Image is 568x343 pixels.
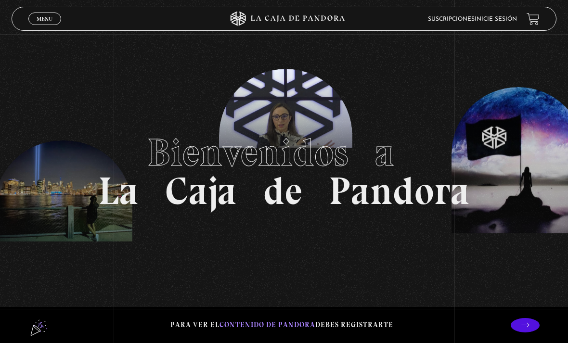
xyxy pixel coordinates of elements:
[37,16,52,22] span: Menu
[428,16,475,22] a: Suscripciones
[527,13,540,25] a: View your shopping cart
[147,129,421,176] span: Bienvenidos a
[98,133,470,210] h1: La Caja de Pandora
[475,16,517,22] a: Inicie sesión
[219,320,315,329] span: contenido de Pandora
[34,24,56,31] span: Cerrar
[170,318,393,331] p: Para ver el debes registrarte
